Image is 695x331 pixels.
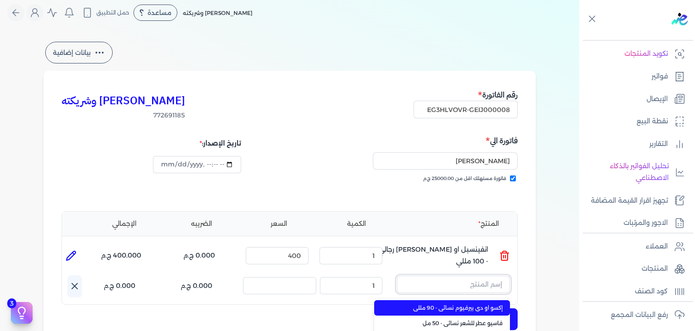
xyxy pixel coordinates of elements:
span: فاسيو عطر للشعر نسائي - 50 مل [392,319,503,327]
p: التقارير [649,138,668,150]
a: نقطة البيع [579,112,690,131]
button: بيانات إضافية [45,42,113,63]
span: مساعدة [148,10,171,16]
input: إسم المستهلك [373,152,518,170]
div: مساعدة [133,5,177,21]
button: حمل التطبيق [80,5,132,20]
p: المنتجات [642,263,668,275]
img: logo [671,13,688,25]
span: 3 [7,298,16,308]
p: 400.000 ج.م [101,250,141,262]
span: إكسو او دي بيرفيوم نسائي - 90 مللي [392,304,503,312]
li: الإجمالي [87,219,161,229]
button: 3 [11,302,33,324]
h5: رقم الفاتورة [414,89,518,101]
a: المنتجات [579,259,690,278]
a: فواتير [579,67,690,86]
input: إسم المنتج [397,276,510,293]
p: انفينسبل او [PERSON_NAME] رجالي - 100 مللي [375,243,488,268]
p: تجهيز اقرار القيمة المضافة [591,195,668,207]
a: كود الصنف [579,282,690,301]
a: الاجور والمرتبات [579,214,690,233]
h3: [PERSON_NAME] وشريكته [62,92,185,109]
button: إسم المنتج [397,276,510,297]
li: السعر [242,219,316,229]
p: 0.000 ج.م [104,280,135,292]
span: 772691185 [62,111,185,120]
input: فاتورة مستهلك اقل من 25000.00 ج.م [510,175,516,181]
p: تحليل الفواتير بالذكاء الاصطناعي [584,161,669,184]
li: الكمية [319,219,393,229]
span: فاتورة مستهلك اقل من 25000.00 ج.م [423,175,506,182]
p: كود الصنف [635,286,668,297]
div: تاريخ الإصدار: [153,135,241,152]
a: التقارير [579,135,690,154]
h5: فاتورة الي [292,135,518,146]
p: 0.000 ج.م [183,250,215,262]
p: رفع البيانات المجمع [611,309,668,321]
p: نقطة البيع [637,116,668,127]
a: تحليل الفواتير بالذكاء الاصطناعي [579,157,690,187]
p: الاجور والمرتبات [624,217,668,229]
p: فواتير [652,71,668,83]
a: تكويد المنتجات [579,44,690,63]
a: تجهيز اقرار القيمة المضافة [579,191,690,210]
p: الإيصال [647,93,668,105]
p: تكويد المنتجات [624,48,668,60]
p: 0.000 ج.م [181,280,212,292]
a: الإيصال [579,90,690,109]
a: رفع البيانات المجمع [579,306,690,325]
li: الضريبه [165,219,238,229]
li: المنتج [397,219,510,229]
span: [PERSON_NAME] وشريكته [183,10,252,16]
p: العملاء [646,241,668,253]
input: رقم الفاتورة [414,101,518,118]
a: العملاء [579,237,690,256]
span: حمل التطبيق [96,9,129,17]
